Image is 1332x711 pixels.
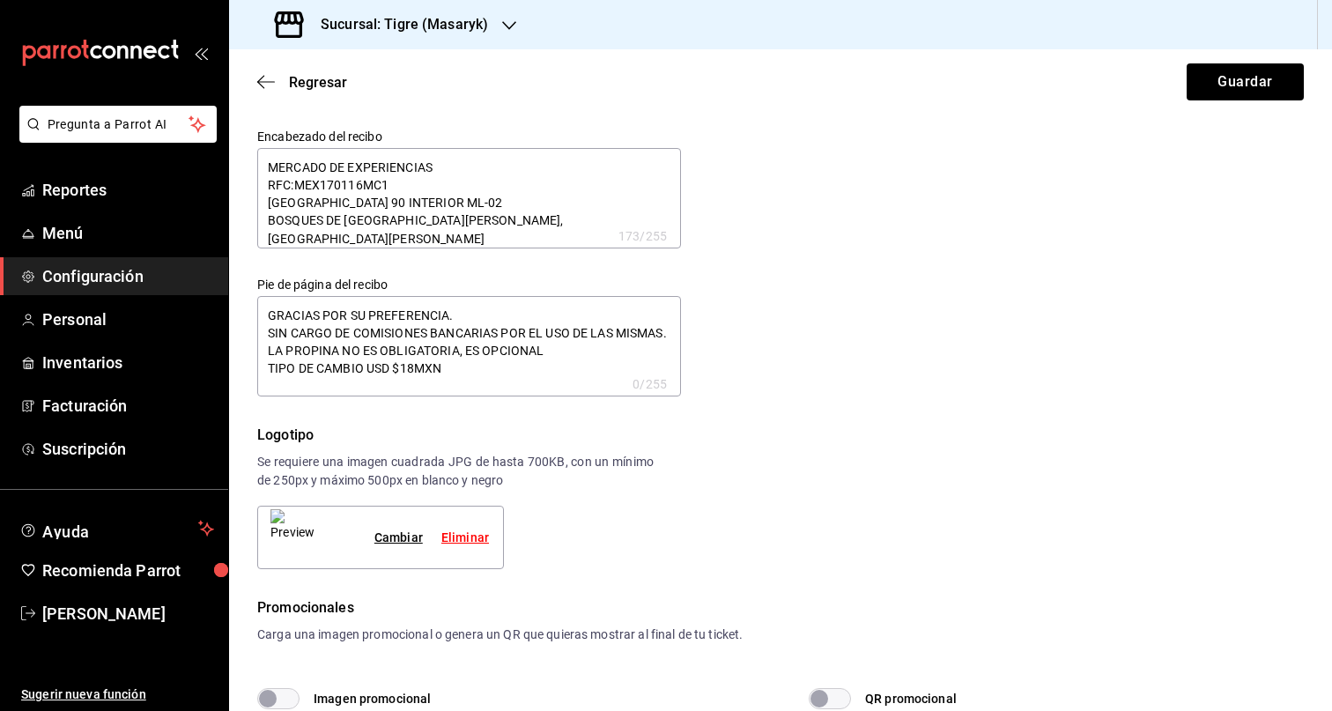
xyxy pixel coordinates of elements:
span: Ayuda [42,518,191,539]
span: Pregunta a Parrot AI [48,115,189,134]
span: Configuración [42,264,214,288]
span: Personal [42,307,214,331]
span: Reportes [42,178,214,202]
a: Pregunta a Parrot AI [12,128,217,146]
h3: Sucursal: Tigre (Masaryk) [307,14,488,35]
span: Inventarios [42,351,214,374]
span: Sugerir nueva función [21,685,214,704]
button: Pregunta a Parrot AI [19,106,217,143]
button: open_drawer_menu [194,46,208,60]
button: Regresar [257,74,347,91]
img: Preview [270,509,314,566]
span: [PERSON_NAME] [42,602,214,626]
span: Recomienda Parrot [42,559,214,582]
button: Guardar [1187,63,1304,100]
span: Facturación [42,394,214,418]
div: Cambiar [374,529,423,547]
div: Eliminar [441,529,489,547]
div: 173 /255 [618,227,667,245]
span: Regresar [289,74,347,91]
div: Carga una imagen promocional o genera un QR que quieras mostrar al final de tu ticket. [257,626,1304,644]
span: QR promocional [865,690,957,708]
div: Promocionales [257,597,1304,618]
label: Pie de página del recibo [257,278,681,291]
span: Suscripción [42,437,214,461]
span: Menú [42,221,214,245]
div: Se requiere una imagen cuadrada JPG de hasta 700KB, con un mínimo de 250px y máximo 500px en blan... [257,453,654,490]
div: 0 /255 [633,375,667,393]
span: Imagen promocional [314,690,431,708]
div: Logotipo [257,425,654,446]
label: Encabezado del recibo [257,130,681,143]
